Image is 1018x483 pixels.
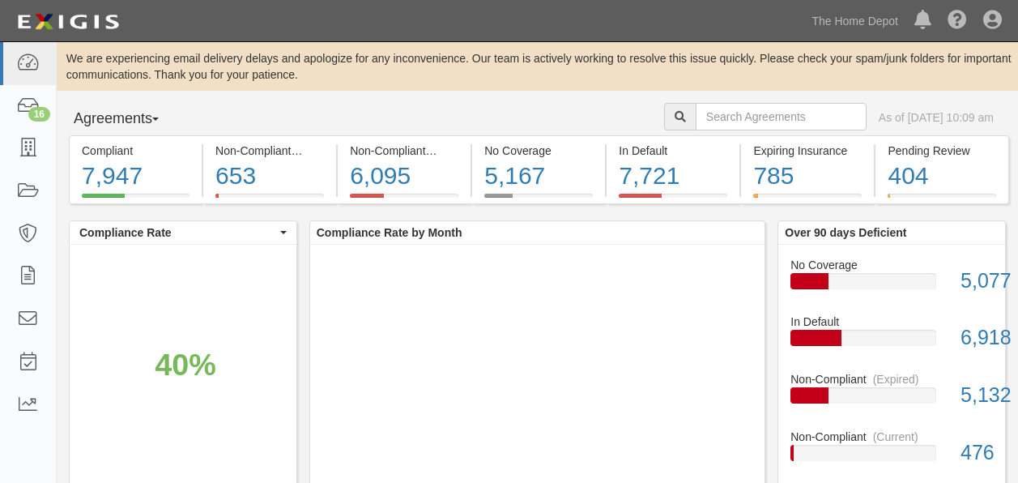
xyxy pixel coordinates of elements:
[28,107,50,122] div: 16
[82,143,190,159] div: Compliant
[790,429,993,474] a: Non-Compliant(Current)476
[790,257,993,314] a: No Coverage5,077
[803,5,906,37] a: The Home Depot
[12,7,124,36] img: logo-5460c22ac91f19d4615b14bd174203de0afe785f0fc80cf4dbbc73dc1793850b.png
[155,344,215,387] div: 40%
[879,109,994,126] div: As of [DATE] 10:09 am
[82,159,190,194] div: 7,947
[790,371,993,429] a: Non-Compliant(Expired)5,132
[785,226,906,239] b: Over 90 days Deficient
[948,323,1005,353] div: 6,918
[753,143,862,159] div: Expiring Insurance
[873,371,919,387] div: (Expired)
[778,429,1005,445] div: Non-Compliant
[350,143,458,159] div: Non-Compliant (Expired)
[778,371,1005,387] div: Non-Compliant
[619,143,727,159] div: In Default
[484,159,593,194] div: 5,167
[70,221,296,244] button: Compliance Rate
[778,257,1005,273] div: No Coverage
[69,103,190,135] button: Agreements
[790,314,993,371] a: In Default6,918
[873,429,918,445] div: (Current)
[215,143,324,159] div: Non-Compliant (Current)
[79,224,276,241] span: Compliance Rate
[948,267,1005,296] div: 5,077
[948,438,1005,468] div: 476
[753,159,862,194] div: 785
[619,159,727,194] div: 7,721
[57,50,1018,83] div: We are experiencing email delivery delays and apologize for any inconvenience. Our team is active...
[484,143,593,159] div: No Coverage
[297,143,343,159] div: (Current)
[350,159,458,194] div: 6,095
[875,194,1008,207] a: Pending Review404
[215,159,324,194] div: 653
[317,226,462,239] b: Compliance Rate by Month
[338,194,471,207] a: Non-Compliant(Expired)6,095
[607,194,739,207] a: In Default7,721
[741,194,874,207] a: Expiring Insurance785
[472,194,605,207] a: No Coverage5,167
[696,103,867,130] input: Search Agreements
[888,143,995,159] div: Pending Review
[203,194,336,207] a: Non-Compliant(Current)653
[778,314,1005,330] div: In Default
[69,194,202,207] a: Compliant7,947
[888,159,995,194] div: 404
[432,143,479,159] div: (Expired)
[948,381,1005,410] div: 5,132
[948,11,967,31] i: Help Center - Complianz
